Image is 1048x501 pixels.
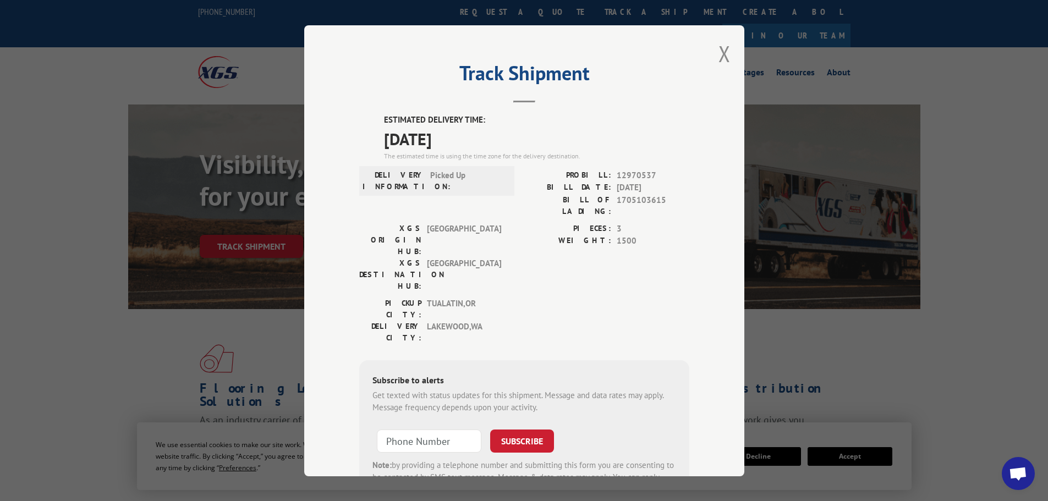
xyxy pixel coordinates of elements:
[430,169,504,192] span: Picked Up
[427,297,501,320] span: TUALATIN , OR
[617,169,689,181] span: 12970537
[617,235,689,247] span: 1500
[524,194,611,217] label: BILL OF LADING:
[524,235,611,247] label: WEIGHT:
[384,126,689,151] span: [DATE]
[359,320,421,343] label: DELIVERY CITY:
[1002,457,1035,490] div: Open chat
[384,114,689,126] label: ESTIMATED DELIVERY TIME:
[359,65,689,86] h2: Track Shipment
[427,257,501,291] span: [GEOGRAPHIC_DATA]
[372,459,676,496] div: by providing a telephone number and submitting this form you are consenting to be contacted by SM...
[427,320,501,343] span: LAKEWOOD , WA
[617,222,689,235] span: 3
[377,429,481,452] input: Phone Number
[490,429,554,452] button: SUBSCRIBE
[363,169,425,192] label: DELIVERY INFORMATION:
[359,257,421,291] label: XGS DESTINATION HUB:
[372,373,676,389] div: Subscribe to alerts
[524,181,611,194] label: BILL DATE:
[617,194,689,217] span: 1705103615
[718,39,731,68] button: Close modal
[372,459,392,470] strong: Note:
[384,151,689,161] div: The estimated time is using the time zone for the delivery destination.
[427,222,501,257] span: [GEOGRAPHIC_DATA]
[359,297,421,320] label: PICKUP CITY:
[372,389,676,414] div: Get texted with status updates for this shipment. Message and data rates may apply. Message frequ...
[359,222,421,257] label: XGS ORIGIN HUB:
[524,169,611,181] label: PROBILL:
[617,181,689,194] span: [DATE]
[524,222,611,235] label: PIECES:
